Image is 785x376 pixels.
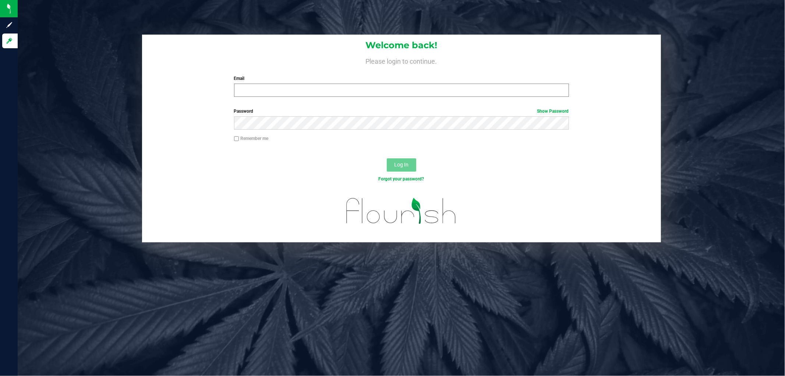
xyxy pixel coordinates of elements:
[234,109,254,114] span: Password
[234,136,239,141] input: Remember me
[6,21,13,29] inline-svg: Sign up
[142,56,661,65] h4: Please login to continue.
[6,37,13,45] inline-svg: Log in
[379,176,424,182] a: Forgot your password?
[394,162,409,168] span: Log In
[142,41,661,50] h1: Welcome back!
[336,190,466,232] img: flourish_logo.svg
[537,109,569,114] a: Show Password
[234,75,569,82] label: Email
[234,135,269,142] label: Remember me
[387,158,416,172] button: Log In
